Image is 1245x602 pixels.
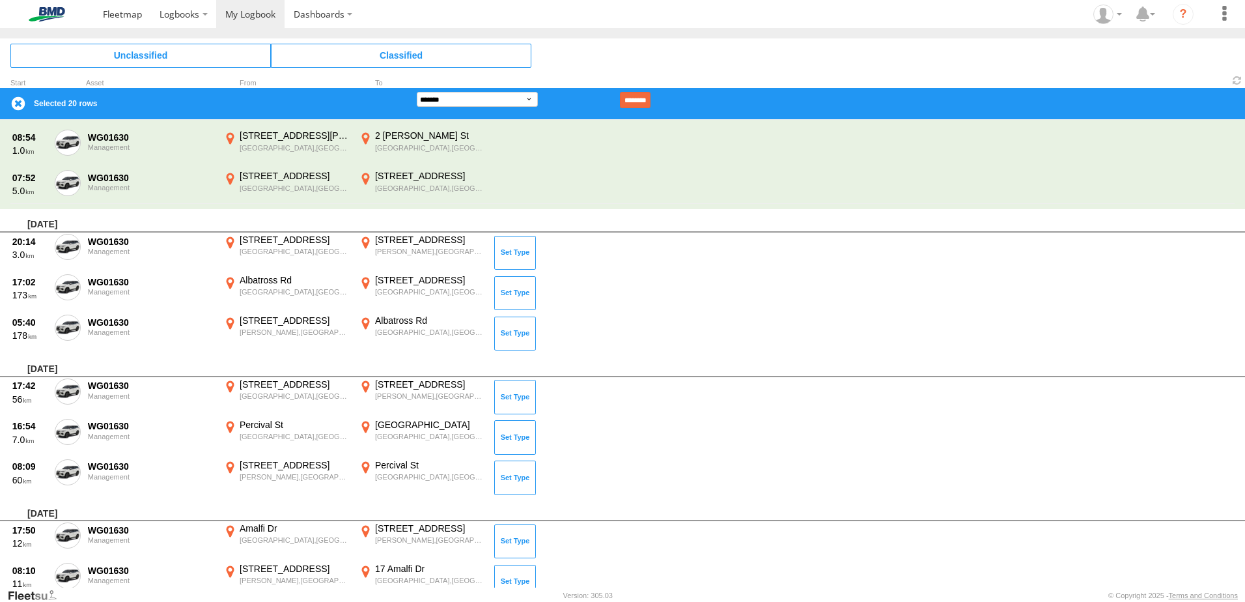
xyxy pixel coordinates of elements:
label: Click to View Event Location [357,563,487,601]
div: Albatross Rd [240,274,350,286]
div: 16:54 [12,420,48,432]
div: [GEOGRAPHIC_DATA],[GEOGRAPHIC_DATA] [240,392,350,401]
div: [GEOGRAPHIC_DATA],[GEOGRAPHIC_DATA] [240,184,350,193]
div: 11 [12,578,48,590]
div: [GEOGRAPHIC_DATA],[GEOGRAPHIC_DATA] [375,576,485,585]
button: Click to Set [494,380,536,414]
div: 56 [12,394,48,405]
div: [GEOGRAPHIC_DATA],[GEOGRAPHIC_DATA] [375,287,485,296]
div: WG01630 [88,524,214,536]
div: Management [88,288,214,296]
a: Terms and Conditions [1169,592,1238,599]
label: Click to View Event Location [357,459,487,497]
div: Management [88,577,214,584]
label: Click to View Event Location [357,315,487,352]
button: Click to Set [494,276,536,310]
span: Refresh [1229,74,1245,87]
div: WG01630 [88,420,214,432]
div: [GEOGRAPHIC_DATA],[GEOGRAPHIC_DATA] [240,247,350,256]
div: 17 Amalfi Dr [375,563,485,575]
div: 17:02 [12,276,48,288]
div: WG01630 [88,132,214,143]
div: Management [88,143,214,151]
div: [PERSON_NAME],[GEOGRAPHIC_DATA] [375,247,485,256]
label: Click to View Event Location [221,563,352,601]
button: Click to Set [494,565,536,599]
div: [STREET_ADDRESS] [240,315,350,326]
label: Click to View Event Location [221,459,352,497]
label: Clear Selection [10,96,26,111]
label: Click to View Event Location [221,419,352,457]
div: 05:40 [12,317,48,328]
div: 08:54 [12,132,48,143]
label: Click to View Event Location [357,419,487,457]
div: WG01630 [88,172,214,184]
div: 2 [PERSON_NAME] St [375,130,485,141]
div: [GEOGRAPHIC_DATA],[GEOGRAPHIC_DATA] [240,536,350,545]
div: WG01630 [88,236,214,248]
div: [GEOGRAPHIC_DATA],[GEOGRAPHIC_DATA] [240,432,350,441]
div: Management [88,392,214,400]
img: bmd-logo.svg [13,7,81,21]
label: Click to View Event Location [357,379,487,416]
div: 08:10 [12,565,48,577]
div: WG01630 [88,380,214,392]
label: Click to View Event Location [221,274,352,312]
button: Click to Set [494,317,536,351]
div: Amalfi Dr [240,523,350,534]
div: Albatross Rd [375,315,485,326]
div: [GEOGRAPHIC_DATA],[GEOGRAPHIC_DATA] [375,472,485,481]
label: Click to View Event Location [221,170,352,208]
div: Percival St [240,419,350,431]
div: [STREET_ADDRESS][PERSON_NAME] [240,130,350,141]
label: Click to View Event Location [221,234,352,272]
div: To [357,80,487,87]
div: Asset [86,80,216,87]
div: [PERSON_NAME],[GEOGRAPHIC_DATA] [375,536,485,545]
div: Management [88,328,214,336]
div: © Copyright 2025 - [1108,592,1238,599]
label: Click to View Event Location [357,170,487,208]
div: [STREET_ADDRESS] [375,170,485,182]
div: 5.0 [12,185,48,197]
div: [PERSON_NAME],[GEOGRAPHIC_DATA] [375,392,485,401]
a: Visit our Website [7,589,67,602]
div: [STREET_ADDRESS] [240,234,350,246]
div: [STREET_ADDRESS] [240,563,350,575]
div: [PERSON_NAME],[GEOGRAPHIC_DATA] [240,328,350,337]
div: 178 [12,330,48,341]
div: [GEOGRAPHIC_DATA],[GEOGRAPHIC_DATA] [240,287,350,296]
div: WG01630 [88,317,214,328]
div: [STREET_ADDRESS] [240,379,350,390]
div: [STREET_ADDRESS] [375,523,485,534]
div: 173 [12,289,48,301]
div: Management [88,473,214,481]
div: Click to Sort [10,80,49,87]
label: Click to View Event Location [221,315,352,352]
div: WG01630 [88,565,214,577]
div: 1.0 [12,145,48,156]
div: 08:09 [12,461,48,472]
div: [PERSON_NAME],[GEOGRAPHIC_DATA] [240,576,350,585]
div: 17:50 [12,524,48,536]
div: Version: 305.03 [563,592,613,599]
div: Management [88,184,214,192]
div: [PERSON_NAME],[GEOGRAPHIC_DATA] [240,472,350,481]
div: From [221,80,352,87]
div: [GEOGRAPHIC_DATA],[GEOGRAPHIC_DATA] [375,184,485,193]
label: Click to View Event Location [357,523,487,560]
div: [GEOGRAPHIC_DATA],[GEOGRAPHIC_DATA] [240,143,350,152]
label: Click to View Event Location [221,523,352,560]
div: [GEOGRAPHIC_DATA] [375,419,485,431]
div: Management [88,433,214,440]
div: Management [88,248,214,255]
div: [STREET_ADDRESS] [375,234,485,246]
span: Click to view Classified Trips [271,44,531,67]
div: [GEOGRAPHIC_DATA],[GEOGRAPHIC_DATA] [375,328,485,337]
div: [STREET_ADDRESS] [375,379,485,390]
div: 07:52 [12,172,48,184]
div: [STREET_ADDRESS] [240,170,350,182]
div: WG01630 [88,276,214,288]
div: 17:42 [12,380,48,392]
button: Click to Set [494,420,536,454]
